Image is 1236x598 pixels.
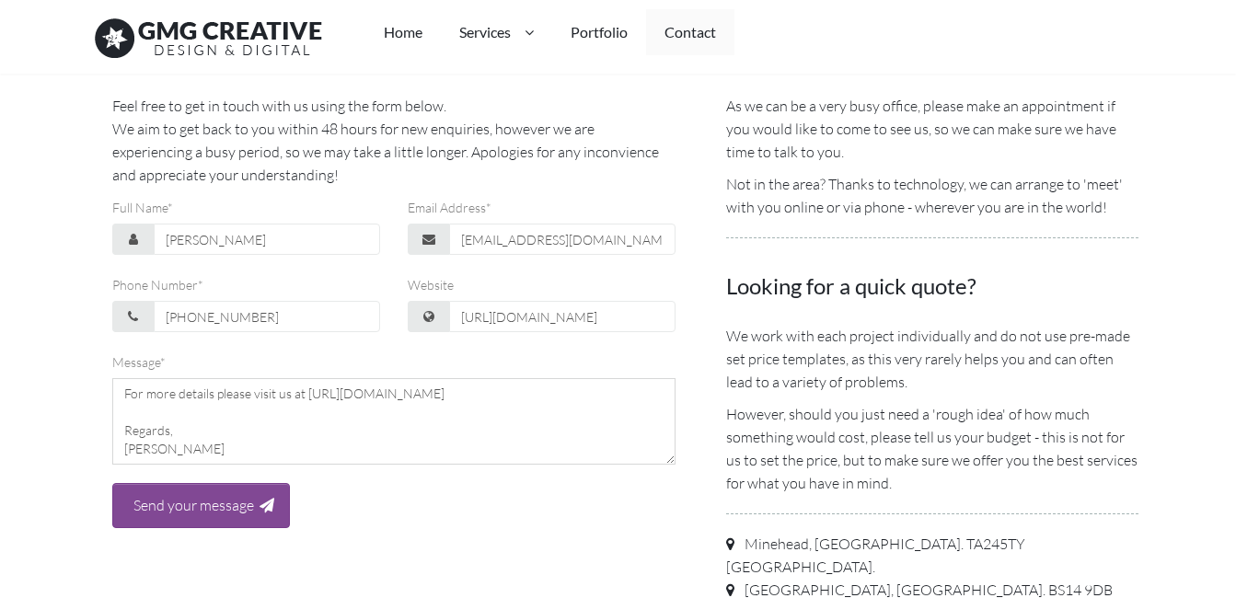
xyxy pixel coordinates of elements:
p: Feel free to get in touch with us using the form below. We aim to get back to you within 48 hours... [112,95,676,187]
p: As we can be a very busy office, please make an appointment if you would like to come to see us, ... [726,95,1138,164]
label: Phone Number* [112,273,203,296]
p: Not in the area? Thanks to technology, we can arrange to 'meet' with you online or via phone - wh... [726,173,1138,219]
label: Message* [112,351,166,374]
input: So we can contact you [154,301,380,332]
a: Portfolio [552,9,646,55]
img: Give Me Gimmicks logo [94,9,324,64]
input: Send your message [128,493,260,518]
a: Contact [646,9,734,55]
a: Home [365,9,441,55]
span: Looking for a quick quote? [726,275,976,297]
label: Website [408,273,454,296]
input: Full Name [154,224,380,255]
label: Full Name* [112,196,173,219]
input: if you have one yet [449,301,676,332]
a: Services [441,9,552,55]
label: Email Address* [408,196,491,219]
p: We work with each project individually and do not use pre-made set price templates, as this very ... [726,325,1138,394]
input: Your Email Address [449,224,676,255]
p: However, should you just need a 'rough idea' of how much something would cost, please tell us you... [726,403,1138,495]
